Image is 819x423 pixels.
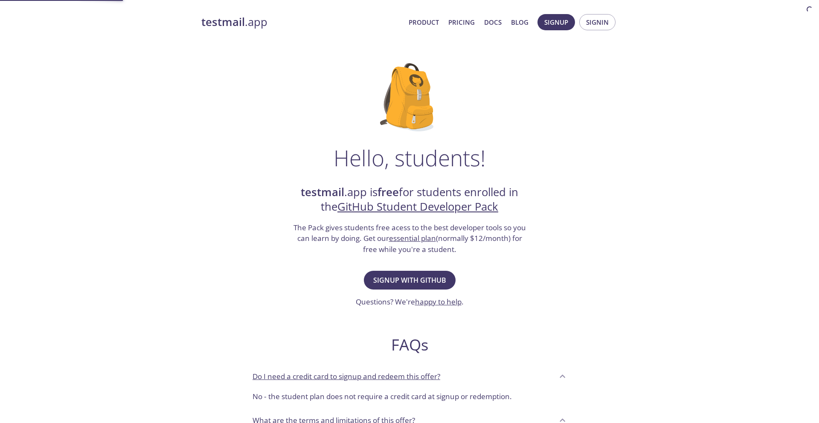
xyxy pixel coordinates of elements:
[389,233,436,243] a: essential plan
[586,17,609,28] span: Signin
[409,17,439,28] a: Product
[292,222,527,255] h3: The Pack gives students free acess to the best developer tools so you can learn by doing. Get our...
[544,17,568,28] span: Signup
[246,365,573,388] div: Do I need a credit card to signup and redeem this offer?
[378,185,399,200] strong: free
[373,274,446,286] span: Signup with GitHub
[415,297,462,307] a: happy to help
[380,63,439,131] img: github-student-backpack.png
[253,391,566,402] p: No - the student plan does not require a credit card at signup or redemption.
[511,17,529,28] a: Blog
[253,371,440,382] p: Do I need a credit card to signup and redeem this offer?
[201,15,402,29] a: testmail.app
[484,17,502,28] a: Docs
[356,296,464,307] h3: Questions? We're .
[364,271,456,290] button: Signup with GitHub
[337,199,498,214] a: GitHub Student Developer Pack
[448,17,475,28] a: Pricing
[246,335,573,354] h2: FAQs
[334,145,485,171] h1: Hello, students!
[201,14,245,29] strong: testmail
[292,185,527,214] h2: .app is for students enrolled in the
[579,14,616,30] button: Signin
[301,185,344,200] strong: testmail
[537,14,575,30] button: Signup
[246,388,573,409] div: Do I need a credit card to signup and redeem this offer?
